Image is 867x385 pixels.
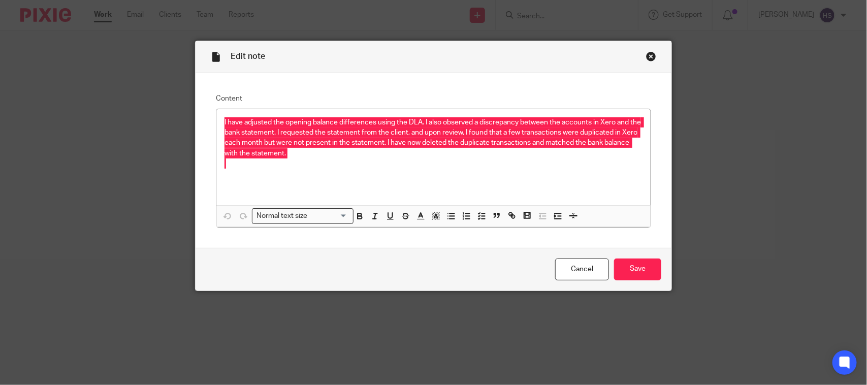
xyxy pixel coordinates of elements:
[555,259,609,280] a: Cancel
[254,211,310,221] span: Normal text size
[252,208,354,224] div: Search for option
[216,93,651,104] label: Content
[646,51,656,61] div: Close this dialog window
[311,211,347,221] input: Search for option
[231,52,265,60] span: Edit note
[614,259,661,280] input: Save
[224,117,643,158] p: I have adjusted the opening balance differences using the DLA. I also observed a discrepancy betw...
